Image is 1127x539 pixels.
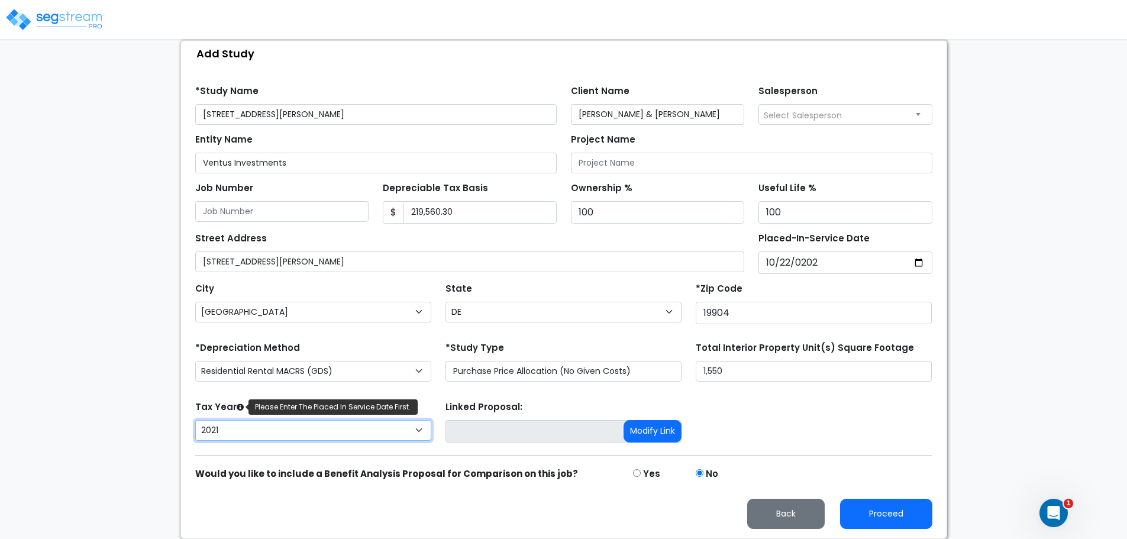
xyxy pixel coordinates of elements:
[696,302,932,324] input: Zip Code
[403,201,557,224] input: 0.00
[195,251,745,272] input: Street Address
[195,201,369,222] input: Job Number
[383,182,488,195] label: Depreciable Tax Basis
[696,282,742,296] label: *Zip Code
[758,232,870,246] label: Placed-In-Service Date
[758,201,932,224] input: Useful Life %
[195,85,259,98] label: *Study Name
[571,85,629,98] label: Client Name
[747,499,825,529] button: Back
[195,153,557,173] input: Entity Name
[195,182,253,195] label: Job Number
[195,232,267,246] label: Street Address
[571,153,932,173] input: Project Name
[571,182,632,195] label: Ownership %
[195,133,253,147] label: Entity Name
[571,201,745,224] input: Ownership %
[383,201,404,224] span: $
[758,182,816,195] label: Useful Life %
[643,467,660,481] label: Yes
[5,8,105,31] img: logo_pro_r.png
[1064,499,1073,508] span: 1
[187,41,947,66] div: Add Study
[758,85,818,98] label: Salesperson
[840,499,932,529] button: Proceed
[445,341,504,355] label: *Study Type
[248,399,418,415] span: Please Enter The Placed In Service Date First.
[764,109,842,121] span: Select Salesperson
[195,467,578,480] strong: Would you like to include a Benefit Analysis Proposal for Comparison on this job?
[1039,499,1068,527] iframe: Intercom live chat
[195,104,557,125] input: Study Name
[445,401,522,414] label: Linked Proposal:
[571,133,635,147] label: Project Name
[195,282,214,296] label: City
[624,420,682,443] button: Modify Link
[706,467,718,481] label: No
[195,401,244,414] label: Tax Year
[445,282,472,296] label: State
[195,341,300,355] label: *Depreciation Method
[696,341,914,355] label: Total Interior Property Unit(s) Square Footage
[738,505,834,520] a: Back
[571,104,745,125] input: Client Name
[696,361,932,382] input: total square foot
